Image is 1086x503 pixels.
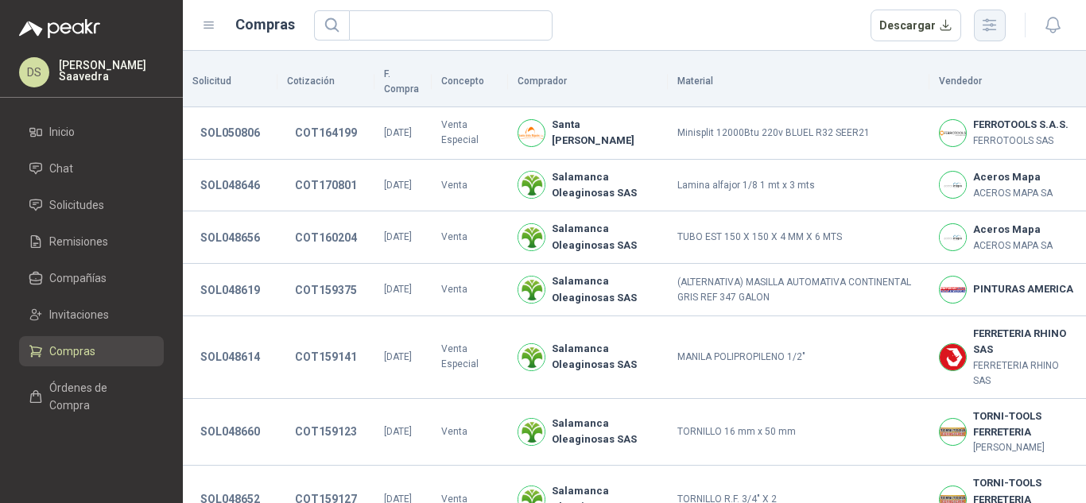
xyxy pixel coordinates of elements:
[235,14,295,36] h1: Compras
[668,57,929,107] th: Material
[49,342,95,360] span: Compras
[432,160,508,212] td: Venta
[19,153,164,184] a: Chat
[552,169,658,202] b: Salamanca Oleaginosas SAS
[192,417,268,446] button: SOL048660
[384,426,412,437] span: [DATE]
[432,57,508,107] th: Concepto
[940,277,966,303] img: Company Logo
[518,419,545,445] img: Company Logo
[287,223,365,252] button: COT160204
[287,171,365,199] button: COT170801
[668,316,929,399] td: MANILA POLIPROPILENO 1/2"
[277,57,374,107] th: Cotización
[973,222,1053,238] b: Aceros Mapa
[384,284,412,295] span: [DATE]
[518,120,545,146] img: Company Logo
[49,196,104,214] span: Solicitudes
[19,226,164,257] a: Remisiones
[384,351,412,362] span: [DATE]
[192,342,268,371] button: SOL048614
[432,264,508,316] td: Venta
[940,419,966,445] img: Company Logo
[668,264,929,316] td: (ALTERNATIVA) MASILLA AUTOMATIVA CONTINENTAL GRIS REF 347 GALON
[552,341,658,373] b: Salamanca Oleaginosas SAS
[183,57,277,107] th: Solicitud
[973,169,1053,185] b: Aceros Mapa
[192,223,268,252] button: SOL048656
[432,211,508,264] td: Venta
[19,190,164,220] a: Solicitudes
[287,118,365,147] button: COT164199
[384,127,412,138] span: [DATE]
[552,416,658,448] b: Salamanca Oleaginosas SAS
[49,123,75,141] span: Inicio
[973,326,1076,358] b: FERRETERIA RHINO SAS
[940,224,966,250] img: Company Logo
[192,276,268,304] button: SOL048619
[19,373,164,420] a: Órdenes de Compra
[668,107,929,160] td: Minisplit 12000Btu 220v BLUEL R32 SEER21
[19,57,49,87] div: DS
[49,233,108,250] span: Remisiones
[59,60,164,82] p: [PERSON_NAME] Saavedra
[929,57,1086,107] th: Vendedor
[973,408,1076,441] b: TORNI-TOOLS FERRETERIA
[192,118,268,147] button: SOL050806
[552,221,658,253] b: Salamanca Oleaginosas SAS
[49,379,149,414] span: Órdenes de Compra
[19,300,164,330] a: Invitaciones
[552,117,658,149] b: Santa [PERSON_NAME]
[973,358,1076,389] p: FERRETERIA RHINO SAS
[287,417,365,446] button: COT159123
[973,133,1069,149] p: FERROTOOLS SAS
[384,231,412,242] span: [DATE]
[19,19,100,38] img: Logo peakr
[973,281,1073,297] b: PINTURAS AMERICA
[19,336,164,366] a: Compras
[518,172,545,198] img: Company Logo
[192,171,268,199] button: SOL048646
[508,57,668,107] th: Comprador
[287,342,365,371] button: COT159141
[19,117,164,147] a: Inicio
[19,263,164,293] a: Compañías
[668,211,929,264] td: TUBO EST 150 X 150 X 4 MM X 6 MTS
[973,117,1069,133] b: FERROTOOLS S.A.S.
[552,273,658,306] b: Salamanca Oleaginosas SAS
[940,172,966,198] img: Company Logo
[973,238,1053,253] p: ACEROS MAPA SA
[49,306,109,323] span: Invitaciones
[940,344,966,370] img: Company Logo
[973,186,1053,201] p: ACEROS MAPA SA
[432,316,508,399] td: Venta Especial
[940,120,966,146] img: Company Logo
[973,440,1076,455] p: [PERSON_NAME]
[49,160,73,177] span: Chat
[518,224,545,250] img: Company Logo
[668,399,929,466] td: TORNILLO 16 mm x 50 mm
[432,399,508,466] td: Venta
[518,344,545,370] img: Company Logo
[518,277,545,303] img: Company Logo
[668,160,929,212] td: Lamina alfajor 1/8 1 mt x 3 mts
[871,10,962,41] button: Descargar
[49,269,107,287] span: Compañías
[374,57,432,107] th: F. Compra
[432,107,508,160] td: Venta Especial
[384,180,412,191] span: [DATE]
[287,276,365,304] button: COT159375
